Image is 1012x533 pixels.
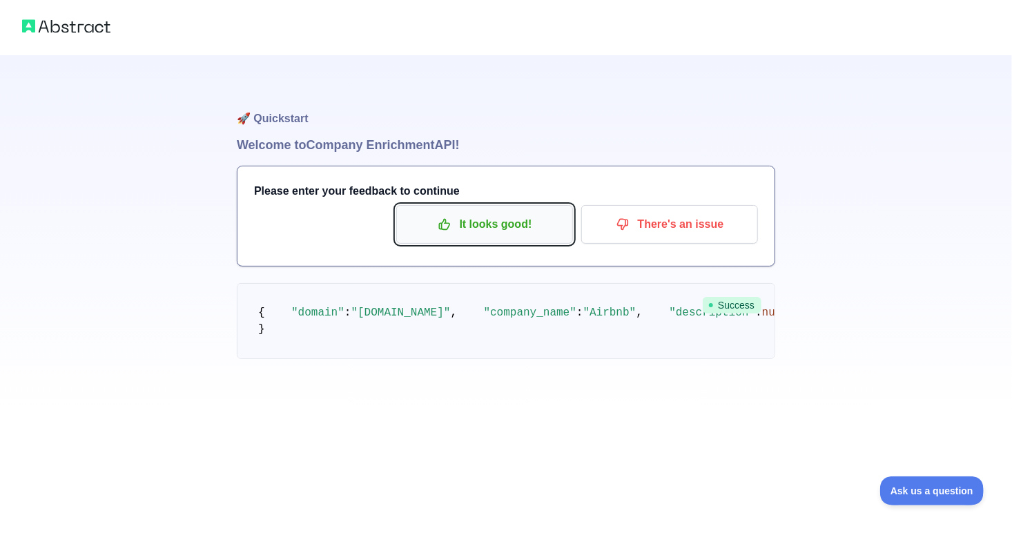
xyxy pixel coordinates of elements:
p: There's an issue [592,213,748,236]
span: , [636,307,643,319]
span: "domain" [291,307,344,319]
h3: Please enter your feedback to continue [254,183,758,200]
button: There's an issue [581,205,758,244]
span: , [450,307,457,319]
h1: Welcome to Company Enrichment API! [237,135,775,155]
iframe: Toggle Customer Support [880,476,984,505]
span: Success [703,297,761,313]
button: It looks good! [396,205,573,244]
span: "company_name" [483,307,576,319]
span: { [258,307,265,319]
span: null [762,307,788,319]
span: "description" [669,307,755,319]
span: "[DOMAIN_NAME]" [351,307,450,319]
img: Abstract logo [22,17,110,36]
span: : [344,307,351,319]
span: : [576,307,583,319]
h1: 🚀 Quickstart [237,83,775,135]
p: It looks good! [407,213,563,236]
span: "Airbnb" [583,307,636,319]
